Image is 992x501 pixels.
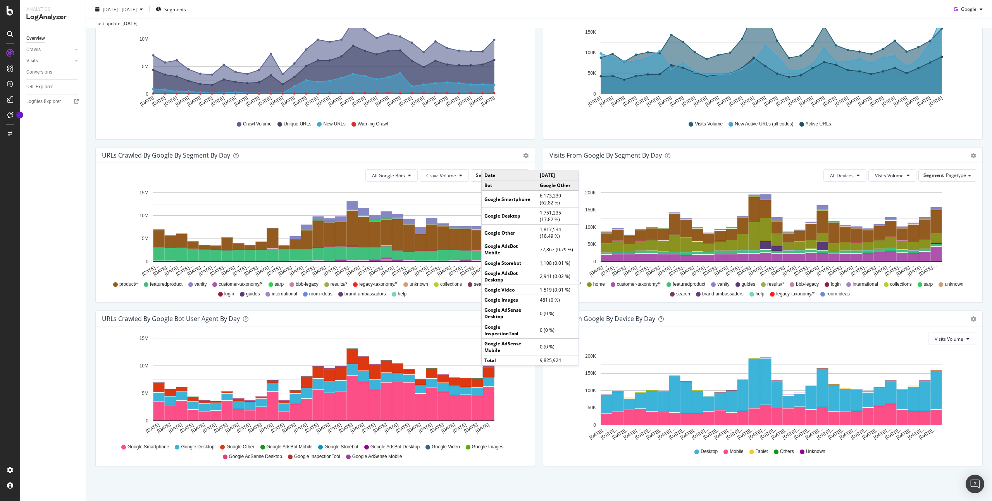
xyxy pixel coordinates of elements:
text: [DATE] [669,95,685,107]
text: [DATE] [168,422,183,434]
a: Overview [26,34,80,43]
text: [DATE] [646,95,661,107]
span: Visits Volume [935,336,963,342]
text: [DATE] [634,95,649,107]
span: collections [890,281,912,288]
span: guides [742,281,755,288]
span: Segment [923,172,944,178]
text: [DATE] [139,95,155,107]
text: [DATE] [293,422,308,434]
text: 5M [142,236,148,242]
text: 100K [585,388,596,393]
td: 0 (0 %) [537,322,579,338]
button: All Google Bots [365,169,418,182]
td: 77,867 (0.79 %) [537,241,579,258]
div: A chart. [549,6,976,113]
text: 150K [585,371,596,376]
text: [DATE] [468,95,484,107]
div: Analytics [26,6,79,13]
text: [DATE] [281,95,296,107]
a: Logfiles Explorer [26,98,80,106]
svg: A chart. [549,188,976,278]
span: vanity [717,281,729,288]
text: 0 [146,91,148,97]
button: Crawl Volume [420,169,469,182]
text: [DATE] [304,422,320,434]
td: Google AdSense Desktop [482,305,537,322]
text: 150K [585,207,596,213]
span: Visits Volume [875,172,904,179]
text: [DATE] [269,95,284,107]
span: product/* [119,281,138,288]
text: [DATE] [822,95,837,107]
text: [DATE] [406,422,422,434]
text: 0 [146,418,148,424]
svg: A chart. [549,351,976,441]
text: [DATE] [704,95,720,107]
span: customer-taxonomy/* [219,281,262,288]
text: [DATE] [398,95,413,107]
text: [DATE] [151,95,167,107]
text: [DATE] [395,422,410,434]
text: [DATE] [928,95,943,107]
span: Google InspectionTool [294,453,340,460]
text: [DATE] [210,95,225,107]
text: [DATE] [350,422,365,434]
span: Google Desktop [181,444,214,450]
text: [DATE] [599,95,614,107]
span: Google [961,6,976,12]
text: [DATE] [145,422,160,434]
span: Desktop [701,448,718,455]
span: results/* [331,281,347,288]
td: Google InspectionTool [482,322,537,338]
span: Google Video [432,444,460,450]
text: 50K [588,242,596,247]
text: [DATE] [361,422,376,434]
text: [DATE] [429,422,444,434]
text: [DATE] [339,95,355,107]
text: [DATE] [751,95,767,107]
span: vanity [195,281,207,288]
text: [DATE] [327,95,343,107]
text: [DATE] [422,95,437,107]
text: [DATE] [457,95,472,107]
span: international [272,291,297,297]
div: URLs Crawled by Google bot User Agent By Day [102,315,240,323]
div: Conversions [26,68,52,76]
text: [DATE] [174,95,190,107]
td: Google Storebot [482,258,537,268]
text: 5M [142,64,148,69]
text: [DATE] [610,95,626,107]
text: 100K [585,50,596,55]
text: [DATE] [372,422,388,434]
span: All Devices [830,172,854,179]
span: featuredproduct [673,281,705,288]
text: [DATE] [475,422,490,434]
span: Visits Volume [695,121,723,127]
span: Unique URLs [284,121,311,127]
button: Google [951,3,986,15]
span: Crawl Volume [426,172,456,179]
text: [DATE] [338,422,354,434]
text: [DATE] [622,95,637,107]
svg: A chart. [102,6,529,113]
td: Bot [482,180,537,191]
span: collections [440,281,462,288]
text: [DATE] [892,95,908,107]
span: login [831,281,840,288]
td: [DATE] [537,170,579,180]
div: URLs Crawled by Google By Segment By Day [102,151,230,159]
text: [DATE] [763,95,779,107]
td: 9,825,924 [537,355,579,365]
div: A chart. [102,333,529,440]
span: Mobile [730,448,743,455]
text: [DATE] [156,422,172,434]
text: [DATE] [587,95,602,107]
span: Active URLs [806,121,831,127]
text: 15M [139,190,148,196]
text: [DATE] [881,95,896,107]
span: Pagetype [946,172,966,178]
text: [DATE] [316,95,331,107]
span: customer-taxonomy/* [617,281,661,288]
text: [DATE] [410,95,425,107]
